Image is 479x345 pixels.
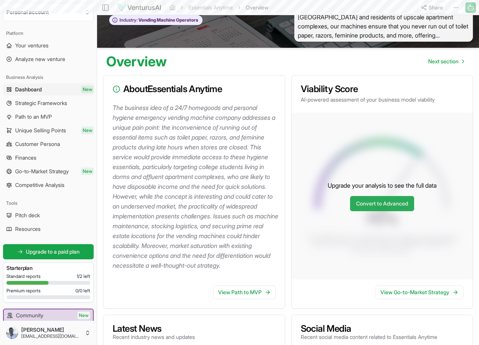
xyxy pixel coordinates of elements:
[350,196,414,211] a: Convert to Advanced
[213,285,276,299] a: View Path to MVP
[6,288,41,294] span: Premium reports
[6,327,18,339] img: ACg8ocLfFTTxJ1qbtGtIO29b2HbE31_BuY7kREDZgf-2TYlp7oTF5cDu=s96-c
[375,285,463,299] a: View Go-to-Market Strategy
[3,165,94,177] a: Go-to-Market StrategyNew
[15,86,42,93] span: Dashboard
[21,333,82,339] span: [EMAIL_ADDRESS][DOMAIN_NAME]
[3,53,94,65] a: Analyze new venture
[301,324,437,333] h3: Social Media
[15,181,64,189] span: Competitive Analysis
[15,55,65,63] span: Analyze new venture
[113,333,195,341] p: Recent industry news and updates
[138,17,198,23] span: Vending Machine Operators
[15,99,67,107] span: Strategic Frameworks
[15,42,49,49] span: Your ventures
[106,54,167,69] h1: Overview
[301,333,437,341] p: Recent social media content related to Essentials Anytime
[3,124,94,136] a: Unique Selling PointsNew
[6,273,41,279] span: Standard reports
[81,127,94,134] span: New
[3,197,94,209] div: Tools
[15,168,69,175] span: Go-to-Market Strategy
[81,168,94,175] span: New
[6,264,90,272] h3: Starter plan
[75,288,90,294] span: 0 / 0 left
[113,103,279,270] p: The business idea of a 24/7 homegoods and personal hygiene emergency vending machine company addr...
[3,39,94,52] a: Your ventures
[113,85,276,94] h3: About Essentials Anytime
[15,140,60,148] span: Customer Persona
[3,244,94,259] a: Upgrade to a paid plan
[4,309,93,321] a: CommunityNew
[15,154,36,162] span: Finances
[16,312,43,319] span: Community
[428,58,459,65] span: Next section
[422,54,470,69] nav: pagination
[15,127,66,134] span: Unique Selling Points
[109,15,203,25] button: Industry:Vending Machine Operators
[21,326,82,333] span: [PERSON_NAME]
[3,152,94,164] a: Finances
[3,209,94,221] a: Pitch deck
[3,71,94,83] div: Business Analysis
[3,97,94,109] a: Strategic Frameworks
[3,324,94,342] button: [PERSON_NAME][EMAIL_ADDRESS][DOMAIN_NAME]
[301,96,464,103] p: AI-powered assessment of your business model viability
[77,273,90,279] span: 1 / 2 left
[3,83,94,96] a: DashboardNew
[422,54,470,69] a: Go to next page
[15,212,40,219] span: Pitch deck
[328,181,437,190] p: Upgrade your analysis to see the full data
[3,179,94,191] a: Competitive Analysis
[113,324,195,333] h3: Latest News
[81,86,94,93] span: New
[15,225,41,233] span: Resources
[3,138,94,150] a: Customer Persona
[3,27,94,39] div: Platform
[3,223,94,235] a: Resources
[301,85,464,94] h3: Viability Score
[15,113,52,121] span: Path to an MVP
[3,111,94,123] a: Path to an MVP
[77,312,90,319] span: New
[26,248,80,256] span: Upgrade to a paid plan
[119,17,138,23] span: Industry:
